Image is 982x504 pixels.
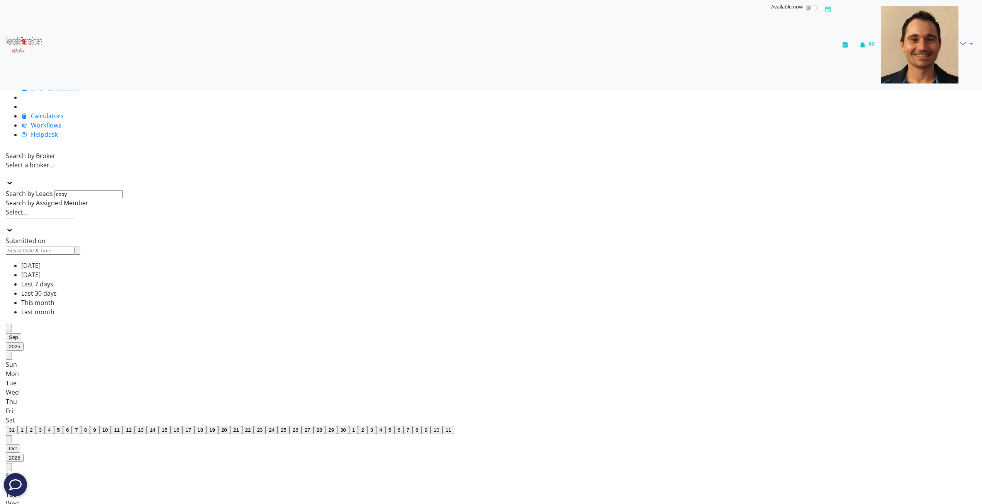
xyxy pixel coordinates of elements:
span: Helpdesk [31,130,58,139]
span: Workflows [31,121,61,129]
span: Available now [771,3,803,10]
button: 86 [855,3,878,87]
span: Calculators [31,112,64,120]
a: Calculators [21,112,64,120]
a: SMS Automation [21,84,80,92]
img: d9df0ad3-c6af-46dd-a355-72ef7f6afda3-637400917012654623.png [881,6,958,83]
span: 86 [869,41,874,47]
a: Helpdesk [21,130,58,139]
a: Workflows [21,121,61,129]
img: ed25c8f3-f3eb-431e-bc7e-1fcec469fd6b-637399037915938163.png [6,36,42,54]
